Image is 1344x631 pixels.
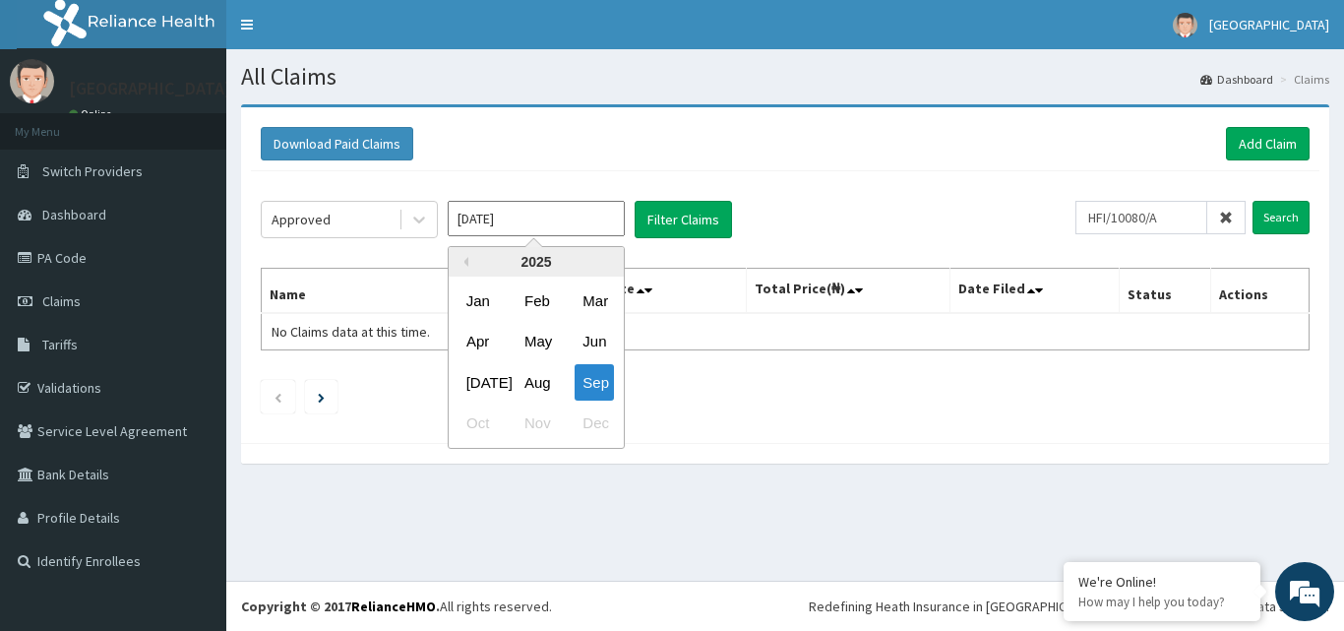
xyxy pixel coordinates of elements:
span: Tariffs [42,336,78,353]
input: Search [1252,201,1310,234]
div: We're Online! [1078,573,1246,591]
a: Dashboard [1200,71,1273,88]
th: Actions [1210,269,1309,314]
li: Claims [1275,71,1329,88]
input: Search by HMO ID [1075,201,1207,234]
th: Status [1120,269,1211,314]
div: Choose February 2025 [517,283,556,319]
div: Choose July 2025 [458,364,498,401]
a: Online [69,107,116,121]
div: Choose September 2025 [575,364,614,401]
div: Choose May 2025 [517,324,556,360]
h1: All Claims [241,64,1329,90]
span: Claims [42,292,81,310]
p: How may I help you today? [1078,594,1246,610]
img: User Image [1173,13,1197,37]
a: RelianceHMO [351,598,436,615]
button: Download Paid Claims [261,127,413,160]
div: Redefining Heath Insurance in [GEOGRAPHIC_DATA] using Telemedicine and Data Science! [809,597,1329,616]
a: Next page [318,388,325,406]
div: Choose August 2025 [517,364,556,401]
a: Add Claim [1226,127,1310,160]
span: No Claims data at this time. [272,323,430,341]
img: d_794563401_company_1708531726252_794563401 [36,98,80,148]
div: 2025 [449,247,624,277]
div: month 2025-09 [449,281,624,444]
th: Name [262,269,525,314]
img: User Image [10,59,54,103]
th: Total Price(₦) [746,269,950,314]
strong: Copyright © 2017 . [241,598,440,615]
div: Chat with us now [102,110,331,136]
span: [GEOGRAPHIC_DATA] [1209,16,1329,33]
span: We're online! [114,190,272,389]
span: Switch Providers [42,162,143,180]
a: Previous page [274,388,282,406]
button: Filter Claims [635,201,732,238]
div: Approved [272,210,331,229]
footer: All rights reserved. [226,581,1344,631]
div: Minimize live chat window [323,10,370,57]
span: Dashboard [42,206,106,223]
div: Choose March 2025 [575,283,614,319]
div: Choose April 2025 [458,324,498,360]
input: Select Month and Year [448,201,625,236]
th: Date Filed [950,269,1120,314]
button: Previous Year [458,257,468,267]
textarea: Type your message and hit 'Enter' [10,421,375,490]
div: Choose January 2025 [458,283,498,319]
div: Choose June 2025 [575,324,614,360]
p: [GEOGRAPHIC_DATA] [69,80,231,97]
